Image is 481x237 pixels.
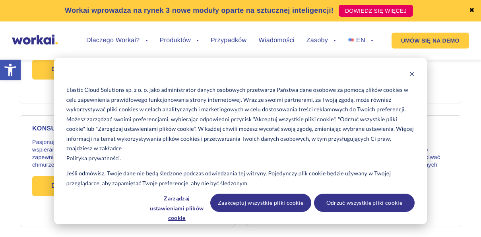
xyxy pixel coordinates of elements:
a: DOWIEDZ SIĘ WIĘCEJ [339,5,413,17]
div: Baner dotyczący plików cookie [54,58,427,224]
p: Jeśli odmówisz, Twoje dane nie będą śledzone podczas odwiedzania tej witryny. Pojedynczy plik coo... [66,169,415,188]
p: Pasjonujesz się rozwiązywaniem problemów technicznych? Gotowy do wspierania klientów innowacyjnym... [32,138,222,169]
a: ✖ [469,8,475,14]
font: . [120,153,121,163]
a: Produktów [160,37,199,44]
h4: KONSULTANT DRUGIEJ LINII WSPARCIA [32,126,222,132]
a: Wiadomości [258,37,294,44]
span: Dowiedz się więcej [51,176,111,196]
p: Workai wprowadza na rynek 3 nowe moduły oparte na sztucznej inteligencji! [65,5,334,16]
a: Przypadków [211,37,246,44]
a: Dlaczego Workai? [86,37,148,44]
button: Zaakceptuj wszystkie pliki cookie [210,194,311,212]
a: Polityka prywatności [66,153,120,163]
button: Zarządzaj ustawieniami plików cookie [146,194,208,212]
button: Odrzuć baner plików cookie [409,70,415,80]
font: Elastic Cloud Solutions sp. z o. o. jako administrator danych osobowych przetwarza Państwa dane o... [66,85,415,153]
span: Dowiedz się więcej [51,60,111,80]
a: Zasoby [306,37,336,44]
button: Odrzuć wszystkie pliki cookie [314,194,415,212]
a: UMÓW SIĘ NA DEMO [392,33,469,49]
span: EN [356,37,365,44]
a: KONSULTANT DRUGIEJ LINII WSPARCIA Pasjonujesz się rozwiązywaniem problemów technicznych? Gotowy d... [14,109,240,233]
